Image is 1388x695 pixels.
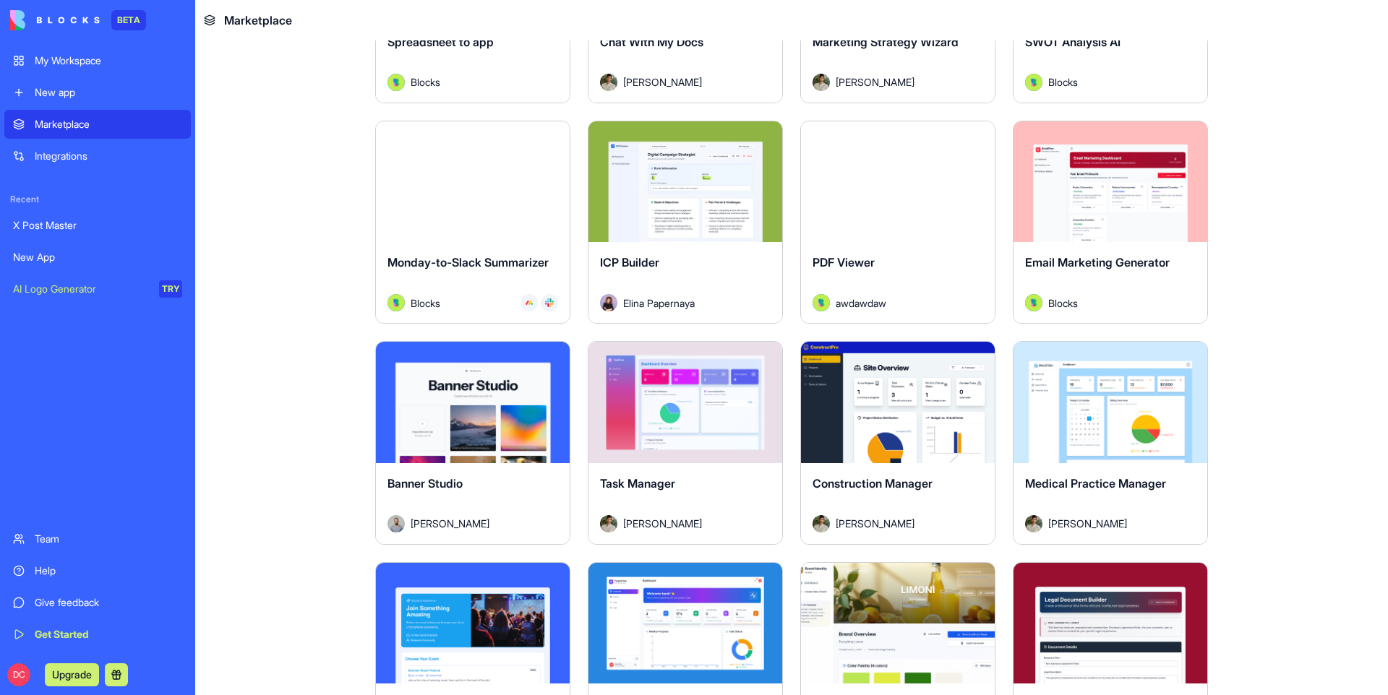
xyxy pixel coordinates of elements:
[35,53,182,68] div: My Workspace
[545,298,554,307] img: Slack_i955cf.svg
[159,280,182,298] div: TRY
[813,294,830,311] img: Avatar
[800,121,995,324] a: PDF ViewerAvatarawdawdaw
[800,341,995,545] a: Construction ManagerAvatar[PERSON_NAME]
[623,74,702,90] span: [PERSON_NAME]
[600,74,617,91] img: Avatar
[35,532,182,546] div: Team
[4,211,191,240] a: X Post Master
[224,12,292,29] span: Marketplace
[600,35,703,49] span: Chat With My Docs
[600,515,617,532] img: Avatar
[588,341,783,545] a: Task ManagerAvatar[PERSON_NAME]
[7,663,30,686] span: DC
[1025,35,1121,49] span: SWOT Analysis AI
[387,515,405,532] img: Avatar
[375,121,570,324] a: Monday-to-Slack SummarizerAvatarBlocks
[111,10,146,30] div: BETA
[411,295,440,311] span: Blocks
[4,78,191,107] a: New app
[813,476,933,491] span: Construction Manager
[13,218,182,233] div: X Post Master
[1048,295,1078,311] span: Blocks
[623,295,695,311] span: Elina Papernaya
[4,46,191,75] a: My Workspace
[623,516,702,531] span: [PERSON_NAME]
[1013,341,1208,545] a: Medical Practice ManagerAvatar[PERSON_NAME]
[10,10,100,30] img: logo
[1025,294,1042,311] img: Avatar
[813,35,959,49] span: Marketing Strategy Wizard
[4,142,191,170] a: Integrations
[4,275,191,303] a: AI Logo GeneratorTRY
[13,282,149,296] div: AI Logo Generator
[45,667,99,681] a: Upgrade
[813,255,875,269] span: PDF Viewer
[387,294,405,311] img: Avatar
[1025,74,1042,91] img: Avatar
[836,516,914,531] span: [PERSON_NAME]
[387,74,405,91] img: Avatar
[4,243,191,272] a: New App
[35,149,182,163] div: Integrations
[525,298,534,307] img: Monday_mgmdm1.svg
[35,564,182,578] div: Help
[13,250,182,264] div: New App
[35,627,182,642] div: Get Started
[600,255,659,269] span: ICP Builder
[813,74,830,91] img: Avatar
[387,476,463,491] span: Banner Studio
[600,476,675,491] span: Task Manager
[387,255,549,269] span: Monday-to-Slack Summarizer
[1013,121,1208,324] a: Email Marketing GeneratorAvatarBlocks
[411,74,440,90] span: Blocks
[4,556,191,585] a: Help
[1025,255,1170,269] span: Email Marketing Generator
[35,595,182,610] div: Give feedback
[4,110,191,139] a: Marketplace
[1025,515,1042,532] img: Avatar
[4,194,191,205] span: Recent
[600,294,617,311] img: Avatar
[588,121,783,324] a: ICP BuilderAvatarElina Papernaya
[1048,74,1078,90] span: Blocks
[45,663,99,686] button: Upgrade
[387,35,494,49] span: Spreadsheet to app
[813,515,830,532] img: Avatar
[4,588,191,617] a: Give feedback
[836,74,914,90] span: [PERSON_NAME]
[10,10,146,30] a: BETA
[411,516,489,531] span: [PERSON_NAME]
[836,295,886,311] span: awdawdaw
[4,525,191,553] a: Team
[35,85,182,100] div: New app
[4,620,191,649] a: Get Started
[1048,516,1127,531] span: [PERSON_NAME]
[35,117,182,131] div: Marketplace
[375,341,570,545] a: Banner StudioAvatar[PERSON_NAME]
[1025,476,1166,491] span: Medical Practice Manager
